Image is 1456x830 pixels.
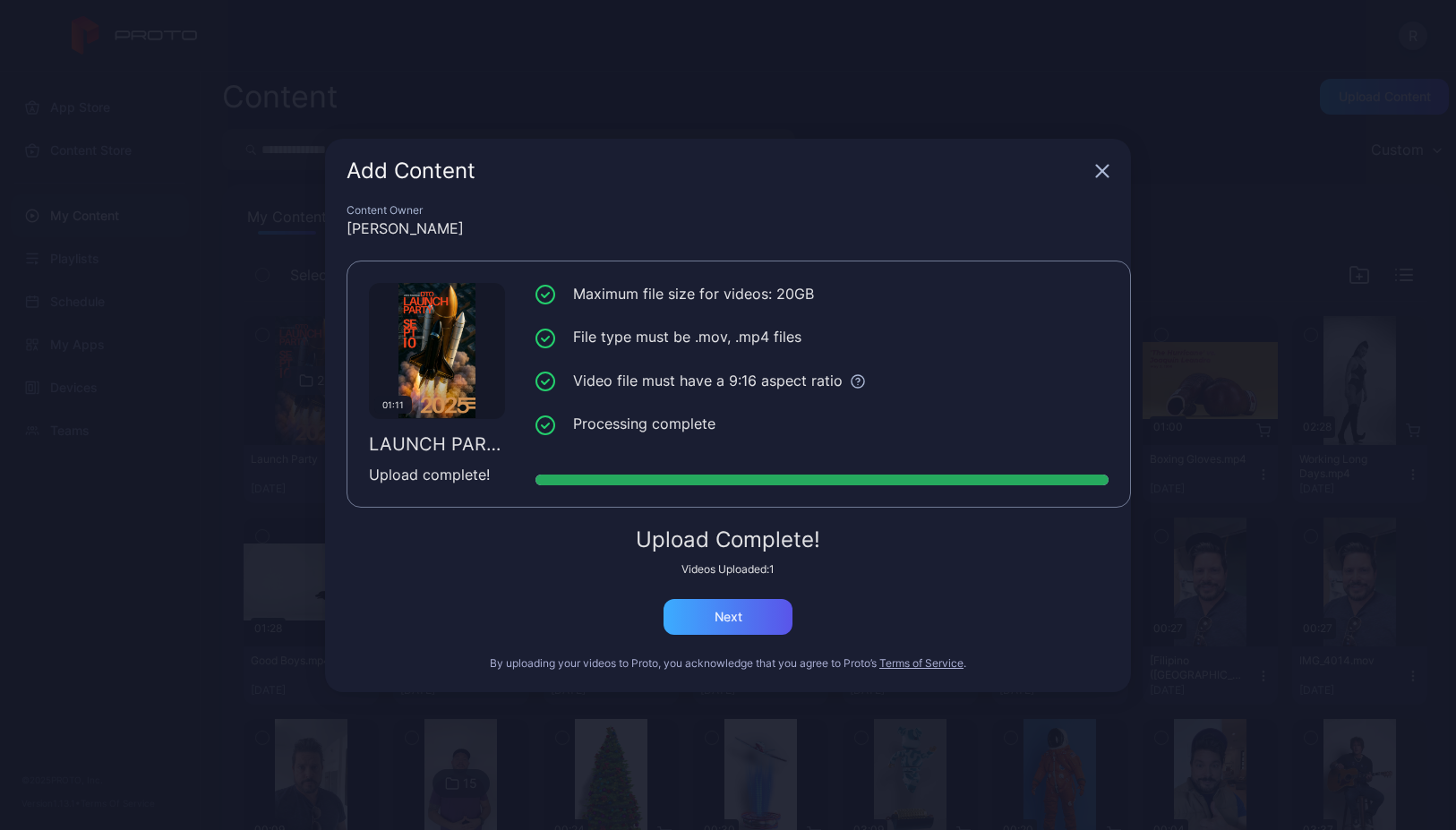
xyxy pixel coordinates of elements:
div: Upload Complete! [347,529,1109,551]
div: Add Content [347,160,1088,182]
div: By uploading your videos to Proto, you acknowledge that you agree to Proto’s . [347,656,1109,671]
div: Next [715,610,742,624]
div: 01:11 [374,396,412,414]
li: Maximum file size for videos: 20GB [535,283,1109,305]
button: Next [664,599,792,635]
li: Processing complete [535,413,1109,435]
div: Upload complete! [369,464,505,485]
div: Content Owner [347,203,1109,218]
li: Video file must have a 9:16 aspect ratio [535,370,1109,392]
div: [PERSON_NAME] [347,218,1109,239]
li: File type must be .mov, .mp4 files [535,326,1109,348]
button: Terms of Service [879,656,964,671]
div: LAUNCH PARTY(2).mp4 [369,433,505,455]
div: Videos Uploaded: 1 [347,562,1109,577]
